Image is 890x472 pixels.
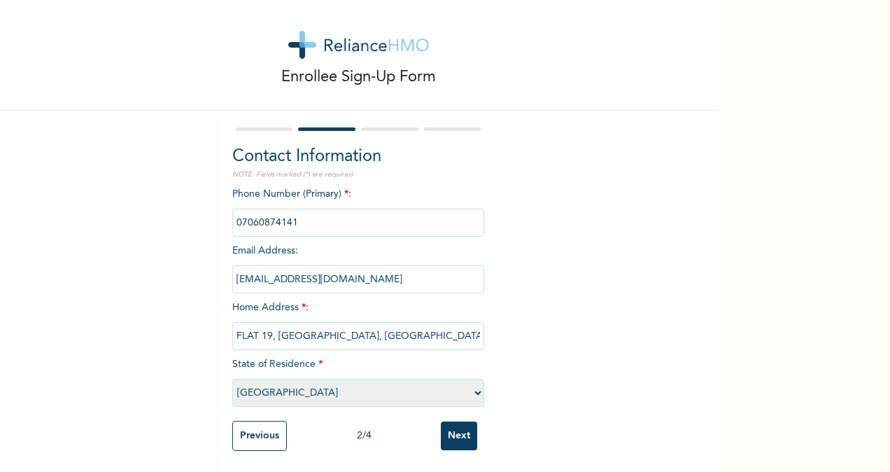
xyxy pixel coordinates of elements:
span: State of Residence [232,359,484,398]
input: Previous [232,421,287,451]
h2: Contact Information [232,144,484,169]
span: Email Address : [232,246,484,284]
p: Enrollee Sign-Up Form [281,66,436,89]
input: Enter home address [232,322,484,350]
input: Enter Phone Number (Use yours, if not available) [232,209,484,237]
p: NOTE: Fields marked (*) are required [232,169,484,180]
span: Home Address : [232,303,484,341]
div: 2 / 4 [287,429,441,443]
input: Next [441,422,477,450]
input: Enter email Address (Leave empty, if unavailable) [232,265,484,293]
img: logo [288,31,429,59]
span: Phone Number (Primary) : [232,189,484,228]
